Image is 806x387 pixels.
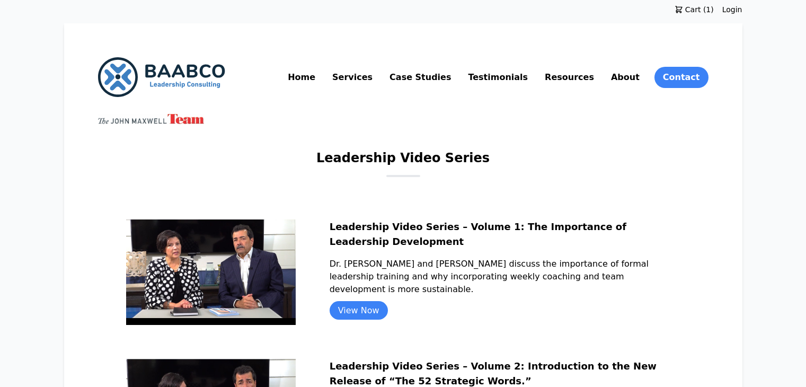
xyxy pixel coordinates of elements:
[609,69,642,86] a: About
[330,301,388,320] a: View Now
[466,69,530,86] a: Testimonials
[654,67,708,88] a: Contact
[683,4,714,15] span: Cart (1)
[98,57,225,97] img: BAABCO Consulting Services
[387,69,453,86] a: Case Studies
[286,69,317,86] a: Home
[330,258,680,304] p: Dr. [PERSON_NAME] and [PERSON_NAME] discuss the importance of formal leadership training and why ...
[330,219,680,258] h2: Leadership Video Series – Volume 1: The Importance of Leadership Development
[666,4,722,15] a: Cart (1)
[98,114,204,124] img: John Maxwell
[722,4,742,15] a: Login
[126,219,296,326] img: Leadership Video Series – Volume 1: The Importance of Leadership Development
[316,149,490,175] h1: Leadership Video Series
[330,69,375,86] a: Services
[543,69,596,86] a: Resources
